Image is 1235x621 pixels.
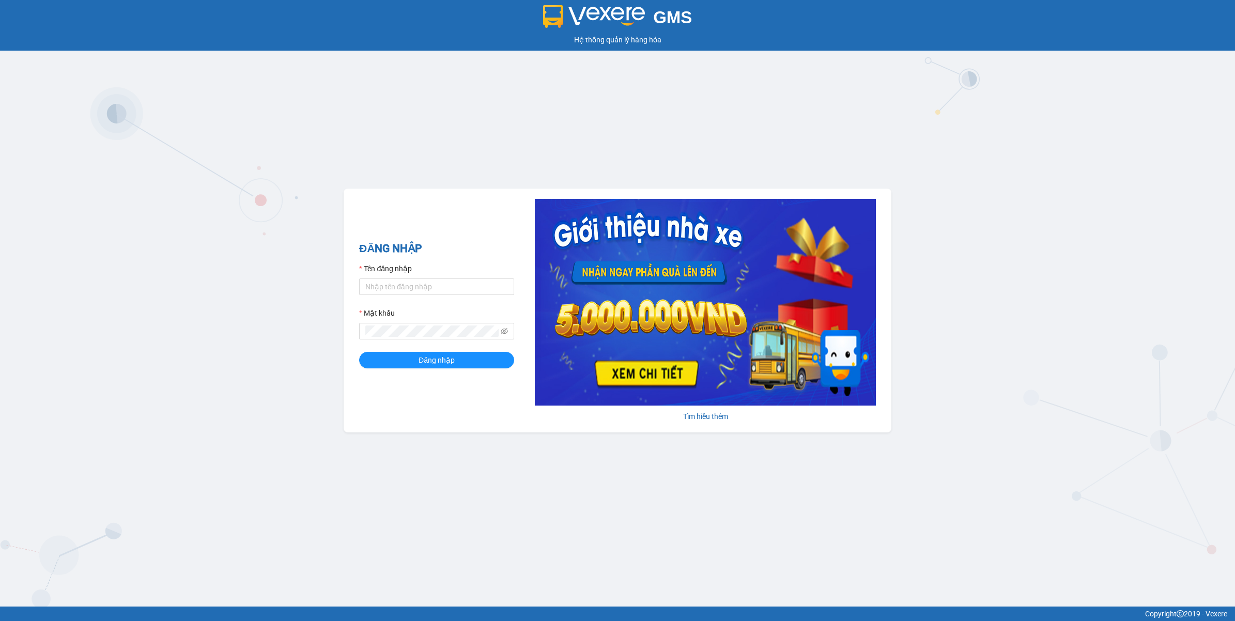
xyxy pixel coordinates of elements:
[535,411,876,422] div: Tìm hiểu thêm
[1177,610,1184,617] span: copyright
[359,278,514,295] input: Tên đăng nhập
[359,307,395,319] label: Mật khẩu
[535,199,876,406] img: banner-0
[3,34,1232,45] div: Hệ thống quản lý hàng hóa
[365,325,499,337] input: Mật khẩu
[419,354,455,366] span: Đăng nhập
[359,263,412,274] label: Tên đăng nhập
[359,240,514,257] h2: ĐĂNG NHẬP
[543,5,645,28] img: logo 2
[653,8,692,27] span: GMS
[501,328,508,335] span: eye-invisible
[543,15,692,24] a: GMS
[8,608,1227,619] div: Copyright 2019 - Vexere
[359,352,514,368] button: Đăng nhập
